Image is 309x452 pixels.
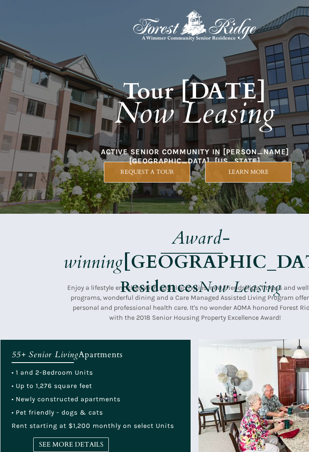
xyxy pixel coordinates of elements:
span: • Pet friendly - dogs & cats [12,408,103,416]
em: Award-winning [64,225,231,274]
em: Now Leasing [199,277,282,297]
span: LEARN MORE [206,168,291,175]
a: LEARN MORE [205,162,292,183]
em: 55+ Senior Living [12,349,78,360]
span: • Up to 1,276 square feet [12,382,92,390]
span: SEE MORE DETAILS [34,441,108,449]
strong: Tour [DATE] [123,76,267,107]
span: REQUEST A TOUR [104,168,190,175]
a: SEE MORE DETAILS [33,437,109,452]
span: • 1 and 2-Bedroom Units [12,368,93,376]
span: • Newly constructed apartments [12,395,120,403]
span: ACTIVE SENIOR COMMUNITY IN [PERSON_NAME][GEOGRAPHIC_DATA], [US_STATE] [101,147,289,165]
span: Rent starting at $1,200 monthly on select Units [12,422,174,430]
span: Apartments [78,349,123,360]
em: Now Leasing [115,93,275,133]
strong: Residences [120,277,199,297]
a: REQUEST A TOUR [104,162,190,183]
